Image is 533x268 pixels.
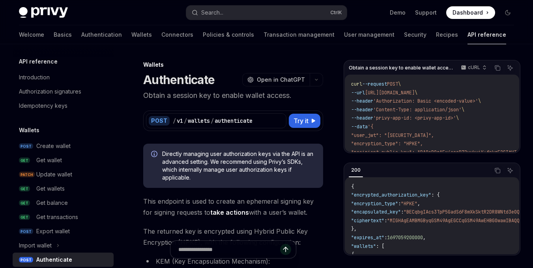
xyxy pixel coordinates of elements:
a: POSTCreate wallet [13,139,114,153]
span: curl [351,81,362,87]
a: Authorization signatures [13,84,114,99]
a: GETGet wallets [13,182,114,196]
span: Open in ChatGPT [257,76,305,84]
span: 1697059200000 [387,234,423,241]
span: : [384,217,387,224]
span: "user_jwt": "[SECURITY_DATA]", [351,132,434,139]
button: Open in ChatGPT [242,73,310,86]
a: Support [415,9,437,17]
h5: API reference [19,57,58,66]
button: Try it [289,114,320,128]
a: Policies & controls [203,25,254,44]
span: { [351,251,354,258]
span: GET [19,157,30,163]
svg: Info [151,151,159,159]
a: Wallets [131,25,152,44]
div: Authorization signatures [19,87,81,96]
span: 'Content-Type: application/json' [373,107,462,113]
span: Obtain a session key to enable wallet access. [349,65,453,71]
span: "encryption_type": "HPKE", [351,141,423,147]
span: PATCH [19,172,35,178]
a: Dashboard [446,6,495,19]
a: Security [404,25,426,44]
div: Get transactions [36,212,78,222]
span: GET [19,214,30,220]
div: Introduction [19,73,50,82]
span: --header [351,98,373,104]
span: The returned key is encrypted using Hybrid Public Key Encryption (HPKE), with the following confi... [143,226,323,248]
div: authenticate [215,117,252,125]
a: take actions [210,208,249,217]
div: Get balance [36,198,68,208]
span: "ciphertext" [351,217,384,224]
a: User management [344,25,395,44]
p: cURL [468,64,480,71]
a: Recipes [436,25,458,44]
button: Copy the contents from the code block [492,63,503,73]
span: --url [351,90,365,96]
span: --header [351,115,373,121]
div: / [173,117,176,125]
span: Try it [294,116,309,126]
span: \ [478,98,481,104]
button: Send message [280,244,291,255]
span: : [398,201,401,207]
a: Idempotency keys [13,99,114,113]
span: "encapsulated_key" [351,209,401,215]
div: wallets [188,117,210,125]
span: : { [431,192,439,198]
span: "encryption_type" [351,201,398,207]
a: Welcome [19,25,44,44]
a: GETGet balance [13,196,114,210]
a: Introduction [13,70,114,84]
a: POSTAuthenticate [13,253,114,267]
p: Obtain a session key to enable wallet access. [143,90,323,101]
span: Directly managing user authorization keys via the API is an advanced setting. We recommend using ... [162,150,315,182]
div: POST [149,116,170,126]
a: API reference [468,25,506,44]
span: : [ [376,243,384,249]
a: POSTExport wallet [13,224,114,238]
span: \ [462,107,464,113]
div: Get wallets [36,184,65,193]
button: Copy the contents from the code block [492,165,503,176]
img: dark logo [19,7,68,18]
span: "encrypted_authorization_key" [351,192,431,198]
div: / [211,117,214,125]
div: Get wallet [36,156,62,165]
span: Dashboard [453,9,483,17]
a: Basics [54,25,72,44]
div: 200 [349,165,363,175]
a: Demo [390,9,406,17]
span: "HPKE" [401,201,417,207]
span: This endpoint is used to create an ephemeral signing key for signing requests to with a user’s wa... [143,196,323,218]
span: \ [415,90,417,96]
span: GET [19,186,30,192]
span: 'privy-app-id: <privy-app-id>' [373,115,456,121]
a: Connectors [161,25,193,44]
span: POST [19,229,33,234]
button: cURL [456,61,490,75]
a: GETGet wallet [13,153,114,167]
span: Ctrl K [330,9,342,16]
a: Authentication [81,25,122,44]
span: '{ [368,124,373,130]
div: Authenticate [36,255,72,264]
a: GETGet transactions [13,210,114,224]
div: Export wallet [36,227,70,236]
div: Import wallet [19,241,52,250]
span: POST [19,143,33,149]
span: { [351,184,354,190]
span: --data [351,124,368,130]
span: }, [351,226,357,232]
div: Update wallet [36,170,72,179]
span: [URL][DOMAIN_NAME] [365,90,415,96]
span: "expires_at" [351,234,384,241]
h5: Wallets [19,126,39,135]
span: POST [19,257,33,263]
button: Ask AI [505,165,515,176]
button: Search...CtrlK [186,6,347,20]
span: "wallets" [351,243,376,249]
span: --header [351,107,373,113]
span: GET [19,200,30,206]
